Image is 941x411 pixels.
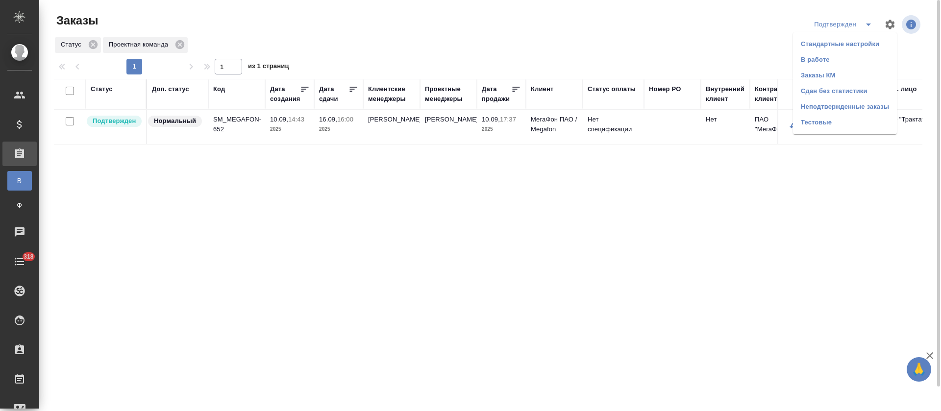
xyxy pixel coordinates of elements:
[793,115,897,130] li: Тестовые
[93,116,136,126] p: Подтвержден
[12,176,27,186] span: В
[18,252,40,262] span: 318
[793,36,897,52] li: Стандартные настройки
[368,84,415,104] div: Клиентские менеджеры
[420,110,477,144] td: [PERSON_NAME]
[583,110,644,144] td: Нет спецификации
[755,84,802,104] div: Контрагент клиента
[248,60,289,74] span: из 1 страниц
[7,195,32,215] a: Ф
[531,84,553,94] div: Клиент
[147,115,203,128] div: Статус по умолчанию для стандартных заказов
[706,84,745,104] div: Внутренний клиент
[213,115,260,134] p: SM_MEGAFON-652
[337,116,353,123] p: 16:00
[793,68,897,83] li: Заказы КМ
[12,200,27,210] span: Ф
[91,84,113,94] div: Статус
[706,115,745,124] p: Нет
[878,13,902,36] span: Настроить таблицу
[425,84,472,104] div: Проектные менеджеры
[755,115,802,134] p: ПАО "МегаФон"
[270,124,309,134] p: 2025
[482,84,511,104] div: Дата продажи
[54,13,98,28] span: Заказы
[588,84,636,94] div: Статус оплаты
[55,37,101,53] div: Статус
[109,40,172,49] p: Проектная команда
[319,116,337,123] p: 16.09,
[61,40,85,49] p: Статус
[649,84,681,94] div: Номер PO
[213,84,225,94] div: Код
[7,171,32,191] a: В
[319,124,358,134] p: 2025
[363,110,420,144] td: [PERSON_NAME]
[911,359,927,380] span: 🙏
[103,37,188,53] div: Проектная команда
[270,116,288,123] p: 10.09,
[812,17,878,32] div: split button
[482,116,500,123] p: 10.09,
[793,83,897,99] li: Сдан без статистики
[86,115,141,128] div: Выставляет КМ после уточнения всех необходимых деталей и получения согласия клиента на запуск. С ...
[154,116,196,126] p: Нормальный
[319,84,348,104] div: Дата сдачи
[152,84,189,94] div: Доп. статус
[500,116,516,123] p: 17:37
[531,115,578,134] p: МегаФон ПАО / Megafon
[270,84,300,104] div: Дата создания
[2,249,37,274] a: 318
[902,15,922,34] span: Посмотреть информацию
[907,357,931,382] button: 🙏
[793,52,897,68] li: В работе
[793,99,897,115] li: Неподтвержденные заказы
[482,124,521,134] p: 2025
[783,115,807,138] button: Обновить
[288,116,304,123] p: 14:43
